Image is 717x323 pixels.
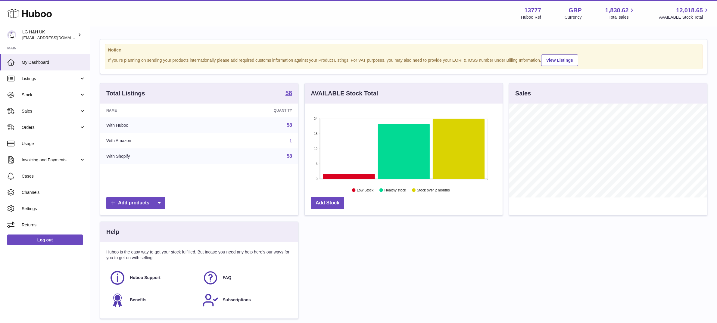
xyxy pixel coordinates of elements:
[289,138,292,143] a: 1
[108,54,699,66] div: If you're planning on sending your products internationally please add required customs informati...
[22,206,86,212] span: Settings
[108,47,699,53] strong: Notice
[314,117,317,120] text: 24
[22,141,86,147] span: Usage
[314,147,317,151] text: 12
[659,6,710,20] a: 12,018.65 AVAILABLE Stock Total
[565,14,582,20] div: Currency
[100,133,209,149] td: With Amazon
[521,14,541,20] div: Huboo Ref
[100,104,209,117] th: Name
[357,188,374,192] text: Low Stock
[209,104,298,117] th: Quantity
[202,292,289,308] a: Subscriptions
[223,275,232,281] span: FAQ
[515,89,531,98] h3: Sales
[524,6,541,14] strong: 13777
[100,117,209,133] td: With Huboo
[7,30,16,39] img: veechen@lghnh.co.uk
[285,90,292,96] strong: 58
[311,89,378,98] h3: AVAILABLE Stock Total
[100,148,209,164] td: With Shopify
[22,92,79,98] span: Stock
[287,154,292,159] a: 58
[109,270,196,286] a: Huboo Support
[609,14,635,20] span: Total sales
[22,108,79,114] span: Sales
[285,90,292,97] a: 58
[417,188,450,192] text: Stock over 2 months
[676,6,703,14] span: 12,018.65
[605,6,636,20] a: 1,830.62 Total sales
[202,270,289,286] a: FAQ
[106,89,145,98] h3: Total Listings
[659,14,710,20] span: AVAILABLE Stock Total
[22,29,76,41] div: LG H&H UK
[311,197,344,209] a: Add Stock
[223,297,251,303] span: Subscriptions
[541,54,578,66] a: View Listings
[22,76,79,82] span: Listings
[22,60,86,65] span: My Dashboard
[109,292,196,308] a: Benefits
[130,297,146,303] span: Benefits
[314,132,317,135] text: 18
[22,157,79,163] span: Invoicing and Payments
[22,190,86,195] span: Channels
[569,6,581,14] strong: GBP
[22,125,79,130] span: Orders
[384,188,406,192] text: Healthy stock
[7,234,83,245] a: Log out
[22,222,86,228] span: Returns
[316,177,317,181] text: 0
[22,35,89,40] span: [EMAIL_ADDRESS][DOMAIN_NAME]
[130,275,161,281] span: Huboo Support
[316,162,317,166] text: 6
[106,249,292,261] p: Huboo is the easy way to get your stock fulfilled. But incase you need any help here's our ways f...
[287,123,292,128] a: 58
[106,228,119,236] h3: Help
[605,6,629,14] span: 1,830.62
[106,197,165,209] a: Add products
[22,173,86,179] span: Cases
